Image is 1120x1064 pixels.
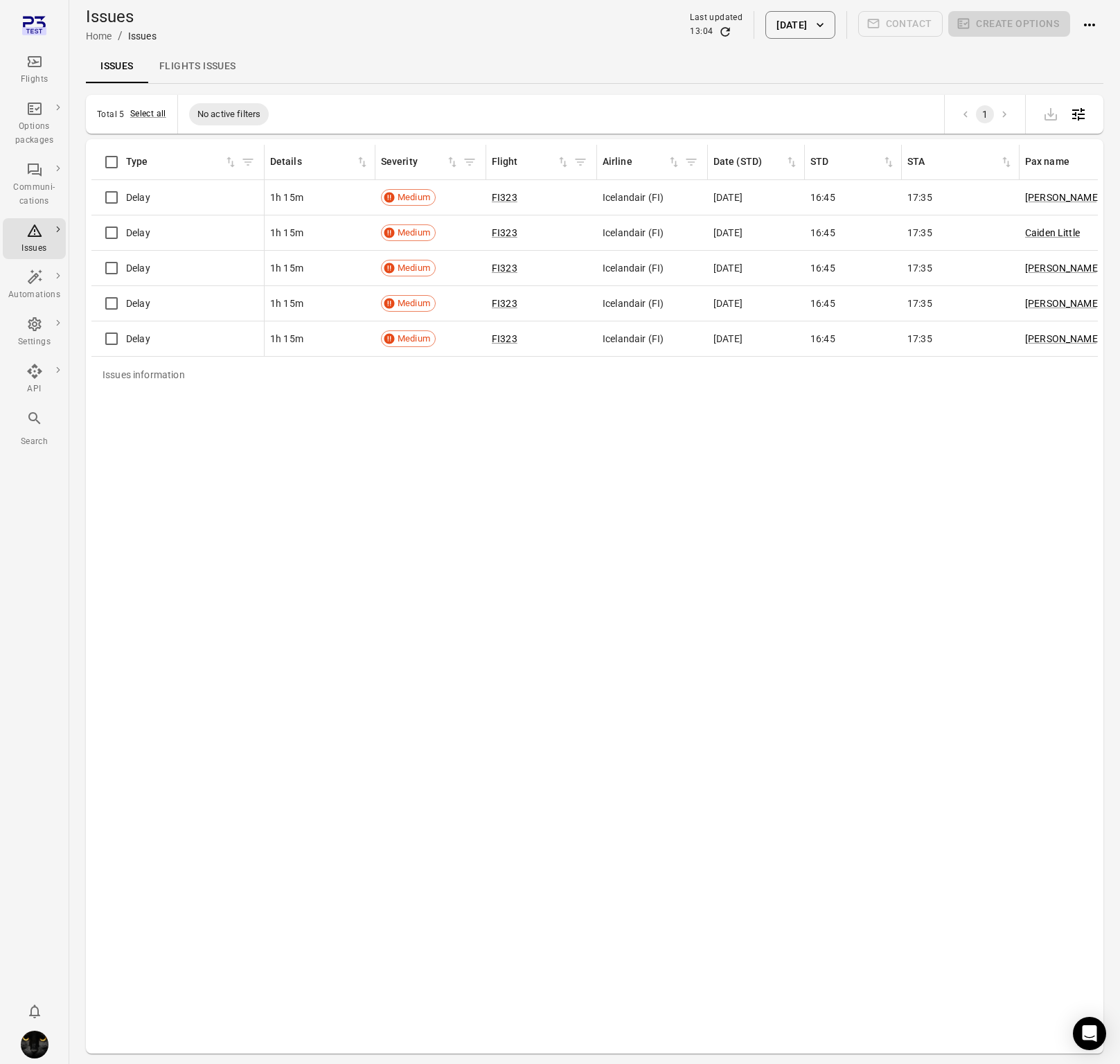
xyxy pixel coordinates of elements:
[570,152,591,172] button: Filter by flight
[690,25,713,39] div: 13:04
[492,192,517,203] a: FI323
[810,154,896,170] span: STD
[8,73,60,87] div: Flights
[948,11,1070,39] span: Please make a selection to create an option package
[603,190,664,204] span: Icelandair (FI)
[810,261,835,275] span: 16:45
[270,332,303,346] span: 1h 15m
[8,382,60,396] div: API
[8,435,60,449] div: Search
[393,190,435,204] span: Medium
[238,152,258,172] button: Filter by type
[713,154,799,170] div: Sort by date (STA) in ascending order
[118,28,123,44] li: /
[718,25,732,39] button: Refresh data
[3,406,66,452] button: Search
[1073,1017,1106,1050] div: Open Intercom Messenger
[810,154,896,170] div: Sort by STA in ascending order
[459,152,480,172] button: Filter by severity
[492,154,556,170] div: Flight
[126,154,238,170] div: Sort by type in ascending order
[270,261,303,275] span: 1h 15m
[492,154,570,170] span: Flight
[1025,333,1101,344] a: [PERSON_NAME]
[492,154,570,170] div: Sort by flight in ascending order
[270,154,369,170] div: Sort by details in ascending order
[1025,192,1101,203] a: [PERSON_NAME]
[1025,263,1101,274] a: [PERSON_NAME]
[8,120,60,148] div: Options packages
[492,227,517,238] a: FI323
[858,11,943,39] span: Please make a selection to create communications
[765,11,835,39] button: [DATE]
[603,154,667,170] div: Airline
[148,50,247,83] a: Flights issues
[21,997,48,1025] button: Notifications
[130,107,166,121] button: Select all
[603,332,664,346] span: Icelandair (FI)
[128,29,157,43] div: Issues
[907,261,932,275] span: 17:35
[907,154,1013,170] span: STA
[1076,11,1103,39] button: Actions
[393,226,435,240] span: Medium
[270,154,355,170] div: Details
[86,6,157,28] h1: Issues
[492,333,517,344] a: FI323
[21,1031,48,1058] img: images
[393,332,435,346] span: Medium
[956,105,1014,123] nav: pagination navigation
[713,332,743,346] span: [DATE]
[907,226,932,240] span: 17:35
[270,296,303,310] span: 1h 15m
[393,296,435,310] span: Medium
[907,296,932,310] span: 17:35
[126,261,150,275] span: Delay
[126,332,150,346] span: Delay
[1025,298,1101,309] a: [PERSON_NAME]
[810,190,835,204] span: 16:45
[381,154,445,170] div: Severity
[492,263,517,274] a: FI323
[690,11,743,25] div: Last updated
[907,190,932,204] span: 17:35
[130,107,166,121] span: Select all items that match the filters
[15,1025,54,1064] button: Iris
[393,261,435,275] span: Medium
[492,298,517,309] a: FI323
[86,50,1103,83] div: Local navigation
[126,226,150,240] span: Delay
[270,226,303,240] span: 1h 15m
[97,109,125,119] div: Total 5
[189,107,269,121] span: No active filters
[126,154,238,170] span: Type
[681,152,702,172] span: Filter by airline
[810,296,835,310] span: 16:45
[270,190,303,204] span: 1h 15m
[603,261,664,275] span: Icelandair (FI)
[91,357,196,393] div: Issues information
[3,218,66,260] a: Issues
[8,181,60,209] div: Communi-cations
[603,154,681,170] div: Sort by airline in ascending order
[126,154,224,170] div: Type
[810,226,835,240] span: 16:45
[603,154,681,170] span: Airline
[3,312,66,353] a: Settings
[713,154,785,170] div: Date (STD)
[3,359,66,400] a: API
[126,296,150,310] span: Delay
[713,190,743,204] span: [DATE]
[1037,107,1065,120] span: Please make a selection to export
[8,288,60,302] div: Automations
[126,190,150,204] span: Delay
[907,154,1013,170] div: Sort by STA in ascending order
[907,154,999,170] div: STA
[907,332,932,346] span: 17:35
[381,154,459,170] span: Severity
[3,265,66,306] a: Automations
